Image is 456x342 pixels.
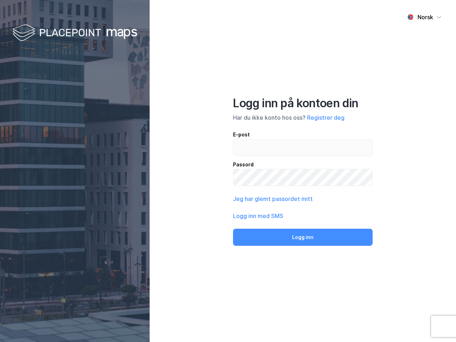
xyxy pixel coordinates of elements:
button: Jeg har glemt passordet mitt [233,195,313,203]
div: Norsk [418,13,433,21]
button: Logg inn [233,229,373,246]
button: Registrer deg [307,113,344,122]
div: E-post [233,130,373,139]
button: Logg inn med SMS [233,212,283,220]
div: Har du ikke konto hos oss? [233,113,373,122]
div: Logg inn på kontoen din [233,96,373,110]
iframe: Chat Widget [420,308,456,342]
img: logo-white.f07954bde2210d2a523dddb988cd2aa7.svg [12,23,137,44]
div: Passord [233,160,373,169]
